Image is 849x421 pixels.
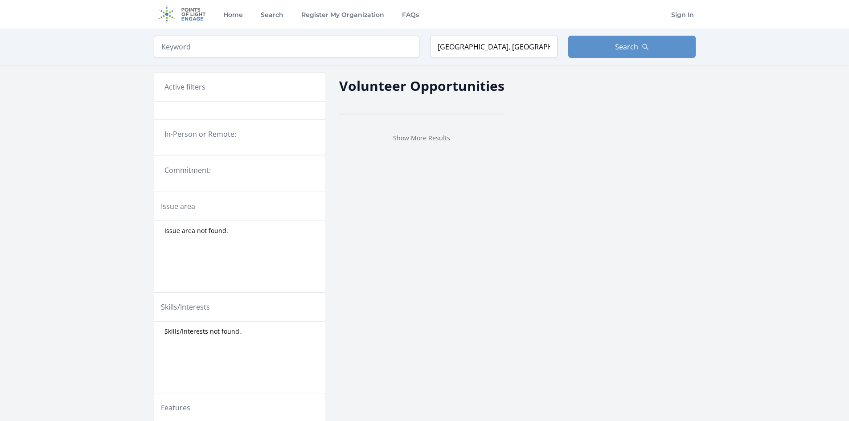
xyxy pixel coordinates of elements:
[164,165,314,176] legend: Commitment:
[161,302,210,312] legend: Skills/Interests
[615,41,638,52] span: Search
[393,134,450,142] a: Show More Results
[430,36,558,58] input: Location
[154,36,419,58] input: Keyword
[161,402,190,413] legend: Features
[568,36,696,58] button: Search
[339,76,504,96] h2: Volunteer Opportunities
[164,327,241,336] span: Skills/Interests not found.
[164,82,205,92] h3: Active filters
[164,226,228,235] span: Issue area not found.
[161,201,195,212] legend: Issue area
[164,129,314,139] legend: In-Person or Remote:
